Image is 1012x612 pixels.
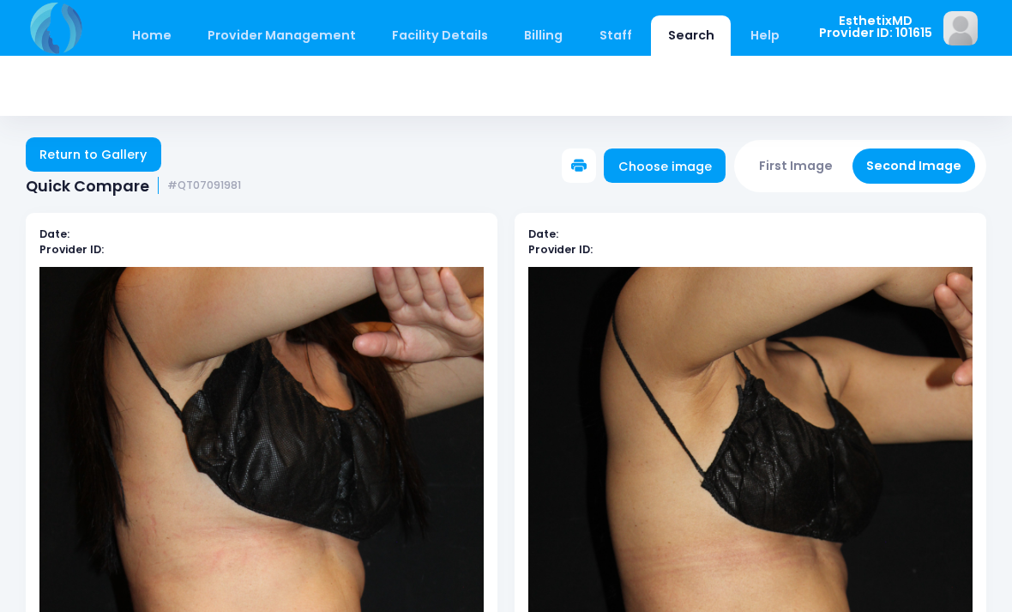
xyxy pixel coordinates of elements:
[376,15,505,56] a: Facility Details
[115,15,188,56] a: Home
[943,11,978,45] img: image
[745,148,847,184] button: First Image
[39,242,104,257] b: Provider ID:
[26,177,149,195] span: Quick Compare
[528,242,593,257] b: Provider ID:
[39,227,69,241] b: Date:
[819,15,932,39] span: EsthetixMD Provider ID: 101615
[582,15,648,56] a: Staff
[651,15,731,56] a: Search
[26,137,161,172] a: Return to Gallery
[734,15,797,56] a: Help
[604,148,726,183] a: Choose image
[508,15,580,56] a: Billing
[167,179,241,192] small: #QT07091981
[852,148,976,184] button: Second Image
[190,15,372,56] a: Provider Management
[528,227,558,241] b: Date:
